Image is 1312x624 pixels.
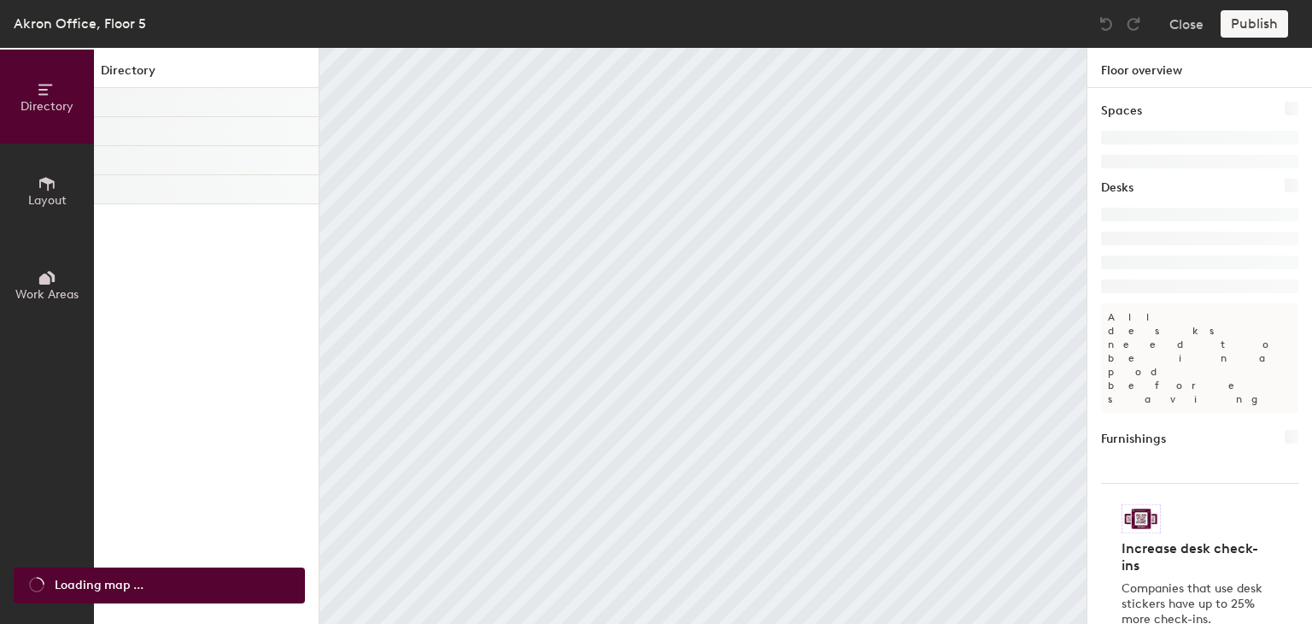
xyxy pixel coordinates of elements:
[1122,540,1268,574] h4: Increase desk check-ins
[1101,430,1166,449] h1: Furnishings
[1101,303,1298,413] p: All desks need to be in a pod before saving
[1122,504,1161,533] img: Sticker logo
[94,62,319,88] h1: Directory
[319,48,1086,624] canvas: Map
[55,576,143,595] span: Loading map ...
[28,193,67,208] span: Layout
[1101,179,1133,197] h1: Desks
[1169,10,1204,38] button: Close
[1087,48,1312,88] h1: Floor overview
[1101,102,1142,121] h1: Spaces
[1125,15,1142,32] img: Redo
[14,13,146,34] div: Akron Office, Floor 5
[15,287,79,302] span: Work Areas
[1098,15,1115,32] img: Undo
[20,99,73,114] span: Directory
